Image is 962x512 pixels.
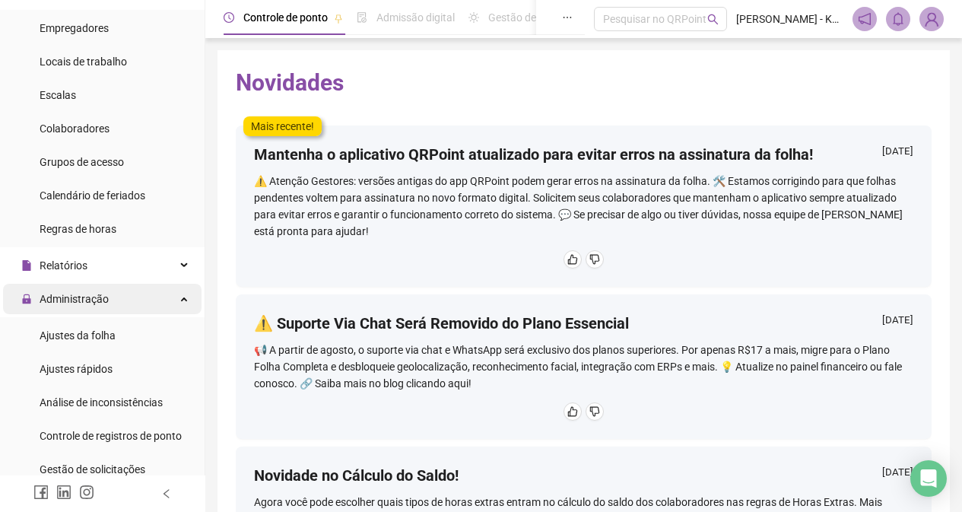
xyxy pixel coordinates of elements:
[736,11,843,27] span: [PERSON_NAME] - KENNEDY SERVIÇOS LTDA
[79,485,94,500] span: instagram
[910,460,947,497] div: Open Intercom Messenger
[254,313,629,334] h4: ⚠️ Suporte Via Chat Será Removido do Plano Essencial
[882,465,913,484] div: [DATE]
[40,430,182,442] span: Controle de registros de ponto
[589,254,600,265] span: dislike
[882,144,913,163] div: [DATE]
[40,259,87,272] span: Relatórios
[254,465,459,486] h4: Novidade no Cálculo do Saldo!
[21,260,32,271] span: file
[236,68,932,97] h2: Novidades
[40,22,109,34] span: Empregadores
[40,223,116,235] span: Regras de horas
[40,293,109,305] span: Administração
[254,342,913,392] div: 📢 A partir de agosto, o suporte via chat e WhatsApp será exclusivo dos planos superiores. Por ape...
[376,11,455,24] span: Admissão digital
[40,463,145,475] span: Gestão de solicitações
[858,12,872,26] span: notification
[40,363,113,375] span: Ajustes rápidos
[40,156,124,168] span: Grupos de acesso
[243,11,328,24] span: Controle de ponto
[567,254,578,265] span: like
[920,8,943,30] img: 93646
[488,11,565,24] span: Gestão de férias
[707,14,719,25] span: search
[254,173,913,240] div: ⚠️ Atenção Gestores: versões antigas do app QRPoint podem gerar erros na assinatura da folha. 🛠️ ...
[56,485,71,500] span: linkedin
[40,89,76,101] span: Escalas
[891,12,905,26] span: bell
[40,122,110,135] span: Colaboradores
[243,116,322,136] label: Mais recente!
[589,406,600,417] span: dislike
[254,144,813,165] h4: Mantenha o aplicativo QRPoint atualizado para evitar erros na assinatura da folha!
[40,329,116,342] span: Ajustes da folha
[40,396,163,409] span: Análise de inconsistências
[567,406,578,417] span: like
[468,12,479,23] span: sun
[562,12,573,23] span: ellipsis
[161,488,172,499] span: left
[882,313,913,332] div: [DATE]
[40,189,145,202] span: Calendário de feriados
[40,56,127,68] span: Locais de trabalho
[357,12,367,23] span: file-done
[334,14,343,23] span: pushpin
[224,12,234,23] span: clock-circle
[21,294,32,304] span: lock
[33,485,49,500] span: facebook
